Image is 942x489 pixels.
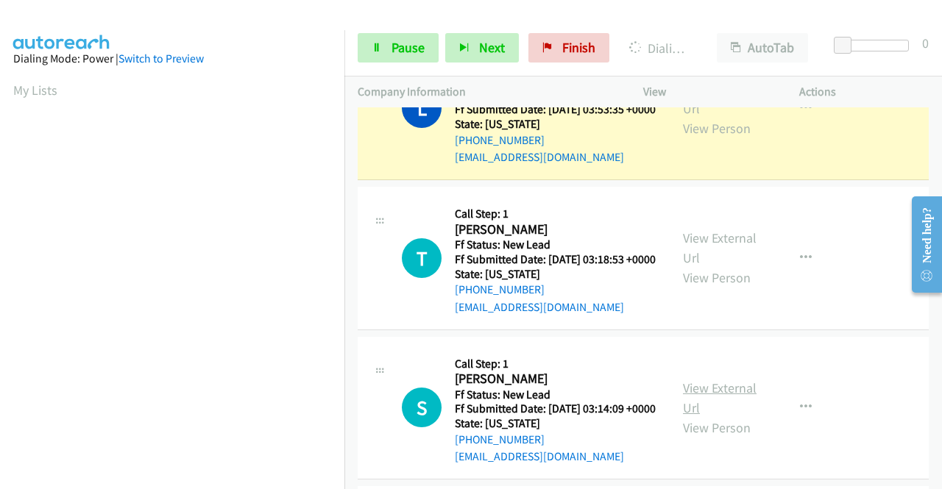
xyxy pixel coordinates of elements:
div: Dialing Mode: Power | [13,50,331,68]
a: [EMAIL_ADDRESS][DOMAIN_NAME] [455,150,624,164]
h5: State: [US_STATE] [455,267,656,282]
a: My Lists [13,82,57,99]
h1: L [402,88,442,128]
a: [EMAIL_ADDRESS][DOMAIN_NAME] [455,449,624,463]
a: View External Url [683,80,757,117]
div: 0 [922,33,929,53]
a: Switch to Preview [118,51,204,65]
a: View External Url [683,229,757,266]
a: [PHONE_NUMBER] [455,432,545,446]
button: Next [445,33,519,63]
h1: S [402,388,442,427]
iframe: Resource Center [900,186,942,303]
h5: Call Step: 1 [455,357,656,371]
p: Actions [799,83,929,101]
a: [PHONE_NUMBER] [455,133,545,147]
h1: T [402,238,442,278]
h5: Ff Submitted Date: [DATE] 03:18:53 +0000 [455,252,656,267]
span: Next [479,39,505,56]
span: Finish [562,39,595,56]
h5: State: [US_STATE] [455,117,656,132]
a: [PHONE_NUMBER] [455,282,545,296]
p: Dialing [PERSON_NAME] [629,38,690,58]
h5: Ff Status: New Lead [455,238,656,252]
div: The call is yet to be attempted [402,238,442,278]
p: Company Information [358,83,617,101]
h5: State: [US_STATE] [455,416,656,431]
div: Delay between calls (in seconds) [841,40,909,51]
p: View [643,83,773,101]
span: Pause [392,39,425,56]
a: View Person [683,419,751,436]
h2: [PERSON_NAME] [455,371,651,388]
h5: Ff Submitted Date: [DATE] 03:14:09 +0000 [455,401,656,416]
h5: Ff Status: New Lead [455,388,656,402]
a: View Person [683,269,751,286]
a: View External Url [683,379,757,416]
a: [EMAIL_ADDRESS][DOMAIN_NAME] [455,300,624,314]
a: Pause [358,33,439,63]
div: The call is yet to be attempted [402,388,442,427]
h5: Ff Submitted Date: [DATE] 03:53:35 +0000 [455,102,656,117]
a: View Person [683,120,751,137]
a: Finish [528,33,609,63]
button: AutoTab [717,33,808,63]
h2: [PERSON_NAME] [455,221,651,238]
h5: Call Step: 1 [455,207,656,221]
